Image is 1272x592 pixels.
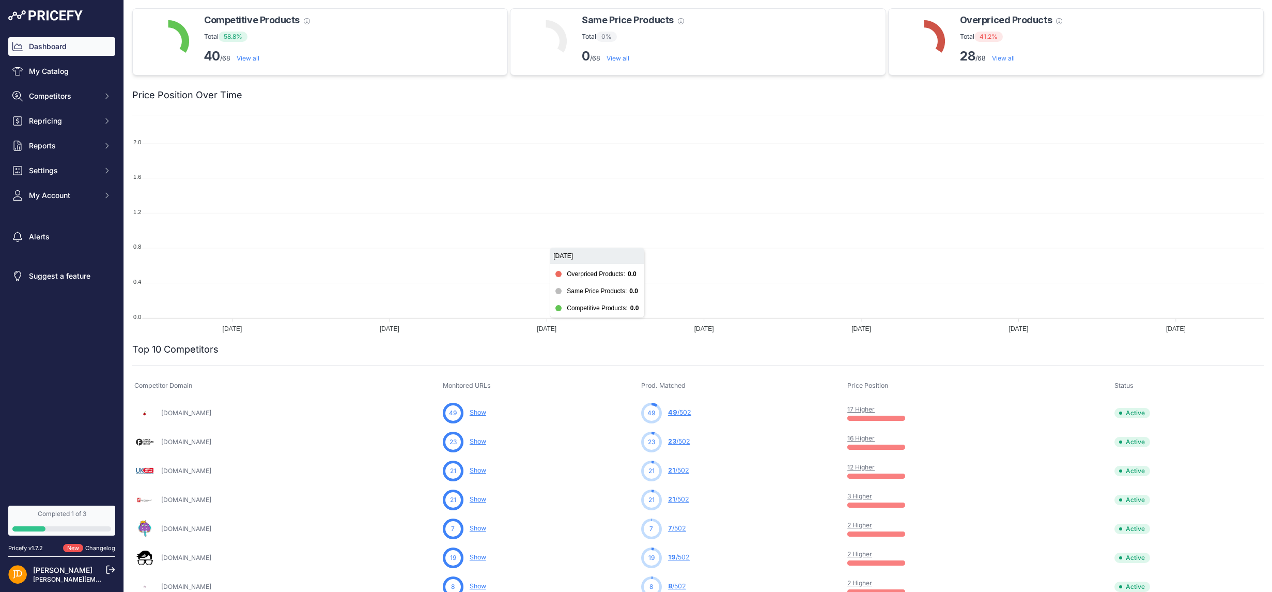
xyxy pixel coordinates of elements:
button: Settings [8,161,115,180]
span: 19 [450,553,456,563]
span: 21 [648,495,655,505]
span: Active [1114,466,1150,476]
button: Competitors [8,87,115,105]
p: /68 [204,48,310,65]
a: 2 Higher [847,521,872,529]
a: 23/502 [668,437,690,445]
a: 7/502 [668,524,686,532]
span: 8 [668,582,672,590]
span: 21 [450,495,456,505]
span: 7 [668,524,672,532]
span: My Account [29,190,97,201]
strong: 40 [204,49,220,64]
tspan: 0.4 [133,279,141,285]
a: 16 Higher [847,434,875,442]
a: View all [607,54,629,62]
button: Reports [8,136,115,155]
a: Alerts [8,227,115,246]
a: [PERSON_NAME] [33,566,92,574]
a: [PERSON_NAME][EMAIL_ADDRESS][PERSON_NAME][DOMAIN_NAME] [33,575,243,583]
a: [DOMAIN_NAME] [161,409,211,417]
button: My Account [8,186,115,205]
a: Suggest a feature [8,267,115,285]
span: Active [1114,437,1150,447]
a: Show [470,524,486,532]
span: Price Position [847,382,888,389]
span: Competitors [29,91,97,101]
a: [DOMAIN_NAME] [161,467,211,475]
strong: 0 [582,49,590,64]
span: 49 [449,408,457,418]
span: 21 [648,466,655,476]
span: 58.8% [219,32,247,42]
p: /68 [582,48,684,65]
a: Show [470,466,486,474]
span: 8 [451,582,455,591]
p: Total [204,32,310,42]
a: 8/502 [668,582,686,590]
h2: Price Position Over Time [132,88,242,102]
strong: 28 [960,49,975,64]
span: Repricing [29,116,97,126]
a: [DOMAIN_NAME] [161,496,211,504]
nav: Sidebar [8,37,115,493]
a: 3 Higher [847,492,872,500]
span: 8 [649,582,653,591]
span: 49 [668,408,677,416]
img: Pricefy Logo [8,10,83,21]
a: My Catalog [8,62,115,81]
a: 19/502 [668,553,690,561]
span: Competitor Domain [134,382,192,389]
tspan: 0.8 [133,244,141,250]
span: Active [1114,495,1150,505]
tspan: [DATE] [694,325,714,332]
a: Changelog [85,544,115,552]
span: 7 [649,524,653,534]
span: Status [1114,382,1134,389]
p: /68 [960,48,1062,65]
span: Reports [29,141,97,151]
span: 7 [451,524,455,534]
a: Dashboard [8,37,115,56]
a: 21/502 [668,495,689,503]
span: 23 [648,437,655,447]
button: Repricing [8,112,115,130]
h2: Top 10 Competitors [132,342,219,357]
tspan: 0.0 [133,314,141,320]
div: Pricefy v1.7.2 [8,544,43,553]
a: [DOMAIN_NAME] [161,438,211,446]
tspan: 2.0 [133,139,141,145]
a: 12 Higher [847,463,875,471]
span: 0% [596,32,617,42]
span: Overpriced Products [960,13,1052,27]
a: 49/502 [668,408,691,416]
a: 17 Higher [847,405,875,413]
tspan: [DATE] [1166,325,1186,332]
span: 21 [668,495,675,503]
a: 2 Higher [847,579,872,587]
span: Active [1114,408,1150,418]
a: 21/502 [668,466,689,474]
span: 23 [449,437,457,447]
tspan: [DATE] [537,325,556,332]
span: Settings [29,165,97,176]
a: View all [992,54,1015,62]
a: Show [470,582,486,590]
span: Competitive Products [204,13,300,27]
span: 49 [647,408,655,418]
tspan: [DATE] [851,325,871,332]
span: Same Price Products [582,13,673,27]
a: [DOMAIN_NAME] [161,525,211,533]
a: Show [470,408,486,416]
a: Show [470,553,486,561]
span: 19 [648,553,655,563]
span: 21 [450,466,456,476]
p: Total [582,32,684,42]
span: New [63,544,83,553]
a: [DOMAIN_NAME] [161,554,211,561]
a: [DOMAIN_NAME] [161,583,211,590]
a: Completed 1 of 3 [8,506,115,536]
tspan: 1.6 [133,174,141,180]
span: Active [1114,582,1150,592]
span: 23 [668,437,676,445]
